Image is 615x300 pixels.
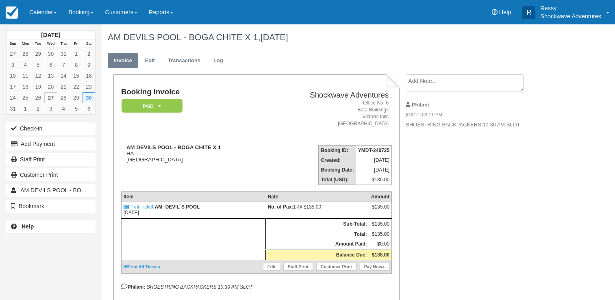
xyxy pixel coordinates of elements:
a: Edit [263,263,280,271]
span: Help [499,9,511,15]
p: Ressy [540,4,601,12]
a: 23 [83,81,95,92]
a: 29 [70,92,83,103]
th: Fri [70,39,83,48]
p: SHOESTRING BACKPACKERS 10:30 AM SLOT [406,121,543,129]
a: 5 [32,59,44,70]
a: 8 [70,59,83,70]
span: AM DEVILS POOL - BOGA CHITE X 1 [20,187,118,193]
a: Staff Print [6,153,96,166]
a: 20 [44,81,57,92]
div: HA [GEOGRAPHIC_DATA] [121,144,267,163]
strong: $135.00 [372,252,389,258]
button: Bookmark [6,200,96,213]
img: checkfront-main-nav-mini-logo.png [6,7,18,19]
strong: AM -DEVIL`S POOL [155,204,200,210]
a: 4 [19,59,32,70]
a: 28 [57,92,70,103]
em: Paid [122,99,183,113]
i: Help [492,9,498,15]
td: [DATE] [356,155,392,165]
strong: Philani: [121,284,145,290]
a: 25 [19,92,32,103]
a: 27 [44,92,57,103]
a: 2 [83,48,95,59]
a: 18 [19,81,32,92]
th: Total: [266,229,369,239]
a: 28 [19,48,32,59]
a: 24 [7,92,19,103]
a: 16 [83,70,95,81]
strong: YMDT-240725 [358,148,389,153]
th: Tue [32,39,44,48]
b: Help [22,223,34,230]
a: 12 [32,70,44,81]
th: Rate [266,192,369,202]
span: [DATE] [261,32,288,42]
a: 30 [44,48,57,59]
strong: No. of Pax [268,204,293,210]
th: Balance Due: [266,250,369,260]
td: $135.00 [356,175,392,185]
a: Log [207,53,229,69]
a: 3 [44,103,57,114]
a: Print Ticket [124,204,153,210]
h1: Booking Invoice [121,88,267,96]
h1: AM DEVILS POOL - BOGA CHITE X 1, [108,33,557,42]
th: Amount Paid: [266,239,369,250]
a: 22 [70,81,83,92]
em: SHOESTRING BACKPACKERS 10:30 AM SLOT [147,284,253,290]
em: [DATE] 03:11 PM [406,111,543,120]
address: Office No. 6 Bata Buildings Victoria falls [GEOGRAPHIC_DATA] [270,100,389,128]
div: R [522,6,535,19]
th: Booking ID: [319,146,356,156]
a: 30 [83,92,95,103]
a: Invoice [108,53,138,69]
a: Staff Print [283,263,313,271]
td: $135.00 [369,229,392,239]
a: 9 [83,59,95,70]
a: 27 [7,48,19,59]
a: 11 [19,70,32,81]
a: 3 [7,59,19,70]
a: Print All Tickets [124,264,160,269]
a: 1 [19,103,32,114]
th: Item [121,192,265,202]
a: 29 [32,48,44,59]
a: AM DEVILS POOL - BOGA CHITE X 1 [6,184,96,197]
th: Created: [319,155,356,165]
a: 1 [70,48,83,59]
a: 14 [57,70,70,81]
td: $135.00 [369,219,392,229]
th: Sat [83,39,95,48]
th: Amount [369,192,392,202]
a: 21 [57,81,70,92]
a: 26 [32,92,44,103]
button: Check-in [6,122,96,135]
a: Pay Now [360,263,389,271]
a: 13 [44,70,57,81]
th: Sub-Total: [266,219,369,229]
a: Help [6,220,96,233]
td: [DATE] [121,202,265,219]
p: Shockwave Adventures [540,12,601,20]
td: $0.00 [369,239,392,250]
th: Thu [57,39,70,48]
a: Edit [139,53,161,69]
a: 6 [44,59,57,70]
strong: AM DEVILS POOL - BOGA CHITE X 1 [126,144,221,150]
strong: [DATE] [41,32,60,38]
td: [DATE] [356,165,392,175]
td: 1 @ $135.00 [266,202,369,219]
th: Booking Date: [319,165,356,175]
a: Customer Print [6,168,96,181]
a: 4 [57,103,70,114]
a: Transactions [162,53,206,69]
a: 31 [7,103,19,114]
a: 15 [70,70,83,81]
th: Wed [44,39,57,48]
a: 7 [57,59,70,70]
a: 10 [7,70,19,81]
a: 6 [83,103,95,114]
a: 19 [32,81,44,92]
